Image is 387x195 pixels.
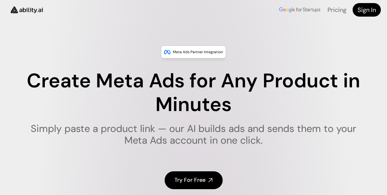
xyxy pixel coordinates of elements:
[19,123,368,146] h1: Simply paste a product link — our AI builds ads and sends them to your Meta Ads account in one cl...
[174,176,205,184] h4: Try For Free
[173,49,223,55] p: Meta Ads Partner Integration
[19,69,368,117] h1: Create Meta Ads for Any Product in Minutes
[327,6,346,14] a: Pricing
[353,3,381,17] a: Sign In
[358,6,376,14] h4: Sign In
[165,171,223,189] a: Try For Free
